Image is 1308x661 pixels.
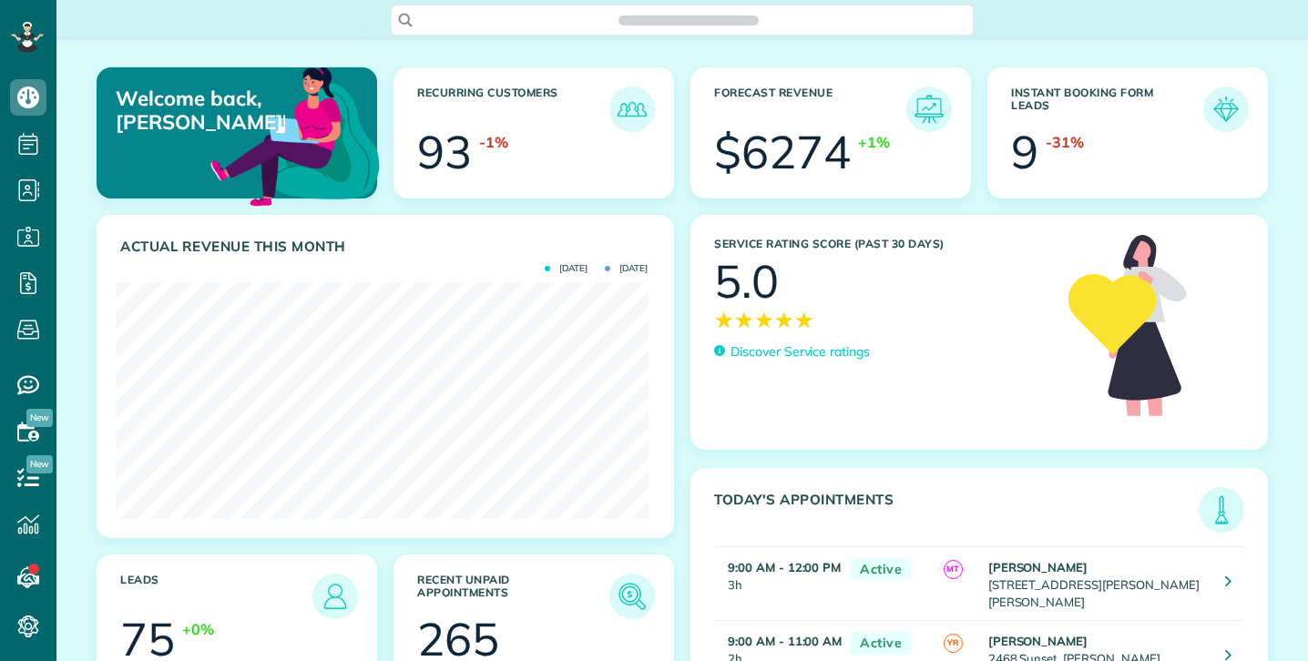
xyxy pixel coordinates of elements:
[479,132,508,153] div: -1%
[1203,492,1240,528] img: icon_todays_appointments-901f7ab196bb0bea1936b74009e4eb5ffbc2d2711fa7634e0d609ed5ef32b18b.png
[1208,91,1244,127] img: icon_form_leads-04211a6a04a5b2264e4ee56bc0799ec3eb69b7e499cbb523a139df1d13a81ae0.png
[714,546,842,620] td: 3h
[851,632,911,655] span: Active
[1011,129,1038,175] div: 9
[614,578,650,615] img: icon_unpaid_appointments-47b8ce3997adf2238b356f14209ab4cced10bd1f174958f3ca8f1d0dd7fffeee.png
[545,264,588,273] span: [DATE]
[26,455,53,473] span: New
[614,91,650,127] img: icon_recurring_customers-cf858462ba22bcd05b5a5880d41d6543d210077de5bb9ebc9590e49fd87d84ed.png
[754,304,774,336] span: ★
[714,238,1050,250] h3: Service Rating score (past 30 days)
[988,560,1088,575] strong: [PERSON_NAME]
[794,304,814,336] span: ★
[728,560,841,575] strong: 9:00 AM - 12:00 PM
[714,86,906,132] h3: Forecast Revenue
[605,264,648,273] span: [DATE]
[120,239,655,255] h3: Actual Revenue this month
[1011,86,1203,132] h3: Instant Booking Form Leads
[734,304,754,336] span: ★
[714,129,851,175] div: $6274
[728,634,842,648] strong: 9:00 AM - 11:00 AM
[120,574,312,619] h3: Leads
[944,560,963,579] span: MT
[714,342,870,361] a: Discover Service ratings
[858,132,890,153] div: +1%
[944,634,963,653] span: YR
[637,11,740,29] span: Search ZenMaid…
[714,259,779,304] div: 5.0
[1046,132,1084,153] div: -31%
[988,634,1088,648] strong: [PERSON_NAME]
[851,558,911,581] span: Active
[317,578,353,615] img: icon_leads-1bed01f49abd5b7fead27621c3d59655bb73ed531f8eeb49469d10e621d6b896.png
[731,342,870,361] p: Discover Service ratings
[984,546,1211,620] td: [STREET_ADDRESS][PERSON_NAME][PERSON_NAME]
[911,91,947,127] img: icon_forecast_revenue-8c13a41c7ed35a8dcfafea3cbb826a0462acb37728057bba2d056411b612bbbe.png
[207,46,383,223] img: dashboard_welcome-42a62b7d889689a78055ac9021e634bf52bae3f8056760290aed330b23ab8690.png
[714,492,1199,533] h3: Today's Appointments
[417,574,609,619] h3: Recent unpaid appointments
[714,304,734,336] span: ★
[26,409,53,427] span: New
[417,129,472,175] div: 93
[116,86,285,135] p: Welcome back, [PERSON_NAME]!
[182,619,214,640] div: +0%
[774,304,794,336] span: ★
[417,86,609,132] h3: Recurring Customers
